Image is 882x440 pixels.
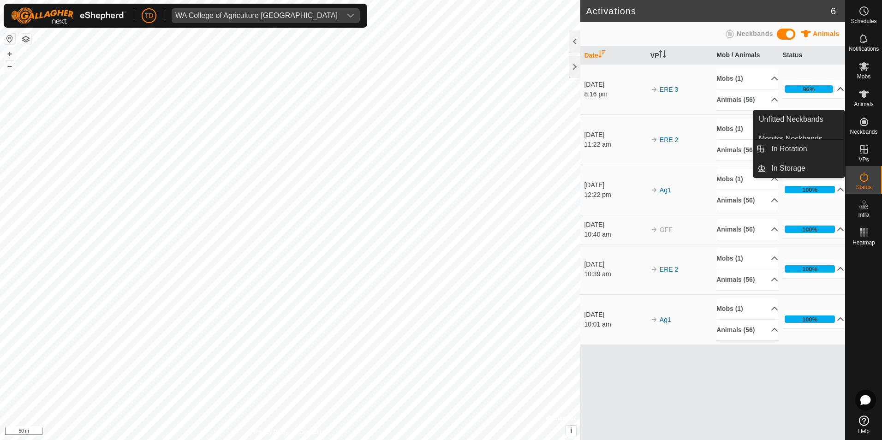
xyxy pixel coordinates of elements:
div: 96% [803,85,815,94]
div: 10:40 am [584,230,646,239]
div: 11:22 am [584,140,646,149]
p-accordion-header: Mobs (1) [716,68,778,89]
span: Heatmap [852,240,875,245]
th: Date [580,47,646,65]
button: + [4,48,15,59]
a: Help [846,412,882,438]
a: Privacy Policy [254,428,288,436]
span: Neckbands [850,129,877,135]
span: TD [145,11,154,21]
div: 100% [802,225,817,234]
div: 100% [785,226,835,233]
div: 12:22 pm [584,190,646,200]
a: Unfitted Neckbands [753,110,845,129]
p-accordion-header: 100% [783,220,845,238]
span: Help [858,428,870,434]
th: Status [779,47,845,65]
span: In Storage [771,163,805,174]
img: arrow [650,86,658,93]
a: Ag1 [660,186,671,194]
p-accordion-header: 100% [783,260,845,278]
button: Map Layers [20,34,31,45]
a: ERE 2 [660,136,678,143]
div: [DATE] [584,220,646,230]
div: dropdown trigger [341,8,360,23]
button: – [4,60,15,71]
p-accordion-header: Mobs (1) [716,248,778,269]
p-accordion-header: Animals (56) [716,219,778,240]
button: i [566,426,576,436]
div: 100% [785,265,835,273]
span: Status [856,184,871,190]
span: Neckbands [737,30,773,37]
p-accordion-header: Animals (56) [716,140,778,161]
a: Monitor Neckbands [753,130,845,148]
img: arrow [650,136,658,143]
img: Gallagher Logo [11,7,126,24]
span: Notifications [849,46,879,52]
span: VPs [858,157,869,162]
div: 100% [802,315,817,324]
p-accordion-header: Mobs (1) [716,169,778,190]
a: In Rotation [766,140,845,158]
div: 10:01 am [584,320,646,329]
span: Animals [813,30,840,37]
span: In Rotation [771,143,807,155]
li: In Storage [753,159,845,178]
p-accordion-header: Animals (56) [716,89,778,110]
div: 100% [785,315,835,323]
div: [DATE] [584,80,646,89]
div: [DATE] [584,260,646,269]
img: arrow [650,186,658,194]
div: [DATE] [584,130,646,140]
p-sorticon: Activate to sort [598,52,606,59]
div: 8:16 pm [584,89,646,99]
a: In Storage [766,159,845,178]
p-accordion-header: 100% [783,310,845,328]
th: Mob / Animals [713,47,779,65]
span: Schedules [851,18,876,24]
button: Reset Map [4,33,15,44]
li: In Rotation [753,140,845,158]
span: Mobs [857,74,870,79]
div: 100% [785,186,835,193]
span: OFF [660,226,673,233]
p-accordion-header: 96% [783,80,845,98]
div: 96% [785,85,835,93]
span: Animals [854,101,874,107]
p-accordion-header: 100% [783,180,845,199]
a: ERE 3 [660,86,678,93]
div: WA College of Agriculture [GEOGRAPHIC_DATA] [175,12,338,19]
p-accordion-header: Animals (56) [716,320,778,340]
p-sorticon: Activate to sort [659,52,666,59]
div: [DATE] [584,310,646,320]
span: Infra [858,212,869,218]
img: arrow [650,226,658,233]
p-accordion-header: Mobs (1) [716,298,778,319]
p-accordion-header: Mobs (1) [716,119,778,139]
img: arrow [650,316,658,323]
a: Contact Us [299,428,327,436]
span: Monitor Neckbands [759,133,822,144]
span: Unfitted Neckbands [759,114,823,125]
span: i [570,427,572,434]
a: Ag1 [660,316,671,323]
div: 10:39 am [584,269,646,279]
a: ERE 2 [660,266,678,273]
div: [DATE] [584,180,646,190]
th: VP [647,47,713,65]
img: arrow [650,266,658,273]
div: 100% [802,185,817,194]
p-accordion-header: Animals (56) [716,190,778,211]
span: 6 [831,4,836,18]
span: WA College of Agriculture Denmark [172,8,341,23]
h2: Activations [586,6,830,17]
p-accordion-header: Animals (56) [716,269,778,290]
div: 100% [802,265,817,274]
